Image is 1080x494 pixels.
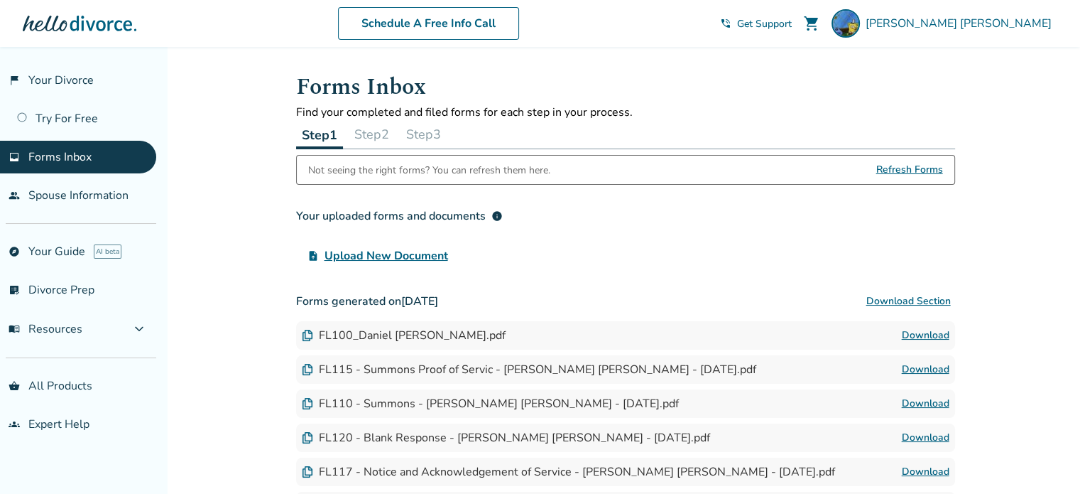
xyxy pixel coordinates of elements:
button: Step3 [400,120,447,149]
img: Document [302,330,313,341]
img: Document [302,398,313,409]
span: Refresh Forms [876,156,943,184]
span: list_alt_check [9,284,20,296]
a: Download [902,327,949,344]
span: menu_book [9,323,20,335]
div: FL117 - Notice and Acknowledgement of Service - [PERSON_NAME] [PERSON_NAME] - [DATE].pdf [302,464,835,480]
span: shopping_cart [803,15,820,32]
img: Document [302,364,313,375]
p: Find your completed and filed forms for each step in your process. [296,104,955,120]
a: Download [902,395,949,412]
button: Step2 [349,120,395,149]
span: upload_file [307,250,319,262]
span: [PERSON_NAME] [PERSON_NAME] [866,16,1057,31]
span: info [491,210,503,222]
div: FL120 - Blank Response - [PERSON_NAME] [PERSON_NAME] - [DATE].pdf [302,430,710,446]
img: Document [302,432,313,444]
a: phone_in_talkGet Support [720,17,792,31]
span: inbox [9,151,20,163]
h1: Forms Inbox [296,70,955,104]
span: flag_2 [9,75,20,86]
div: FL100_Daniel [PERSON_NAME].pdf [302,328,506,343]
a: Download [902,463,949,480]
a: Schedule A Free Info Call [338,7,519,40]
span: Get Support [737,17,792,31]
button: Download Section [862,287,955,316]
span: explore [9,246,20,257]
a: Download [902,361,949,378]
div: Your uploaded forms and documents [296,208,503,225]
span: phone_in_talk [720,18,731,29]
a: Download [902,429,949,446]
span: Upload New Document [324,247,448,264]
span: groups [9,419,20,430]
div: FL110 - Summons - [PERSON_NAME] [PERSON_NAME] - [DATE].pdf [302,396,679,412]
button: Step1 [296,120,343,149]
span: expand_more [131,321,148,338]
span: shopping_basket [9,380,20,392]
span: AI beta [94,245,121,259]
span: people [9,190,20,201]
span: Forms Inbox [28,149,92,165]
div: Not seeing the right forms? You can refresh them here. [308,156,550,184]
h3: Forms generated on [DATE] [296,287,955,316]
img: the mor [831,9,860,38]
img: Document [302,466,313,478]
div: FL115 - Summons Proof of Servic - [PERSON_NAME] [PERSON_NAME] - [DATE].pdf [302,362,756,377]
iframe: Chat Widget [1009,426,1080,494]
span: Resources [9,321,82,337]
